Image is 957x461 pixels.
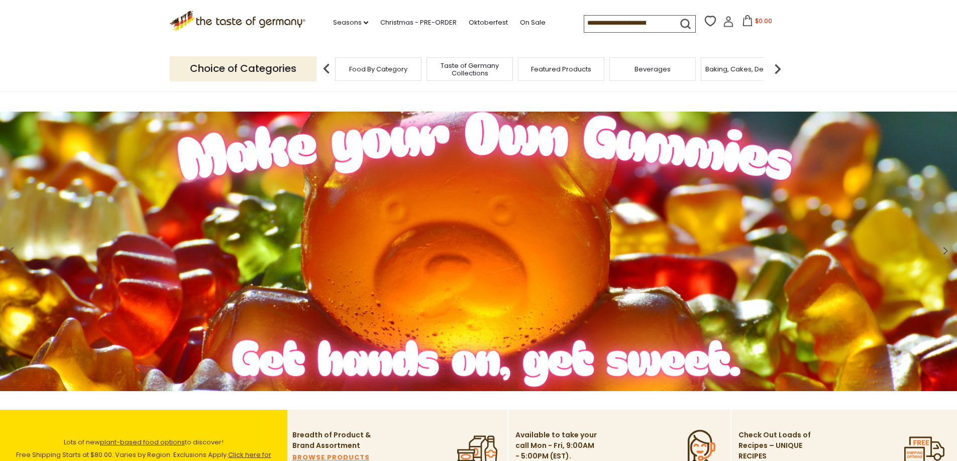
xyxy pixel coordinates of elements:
[380,17,457,28] a: Christmas - PRE-ORDER
[755,17,772,25] span: $0.00
[100,437,185,447] a: plant-based food options
[292,430,375,451] p: Breadth of Product & Brand Assortment
[520,17,546,28] a: On Sale
[430,62,510,77] a: Taste of Germany Collections
[531,65,591,73] a: Featured Products
[316,59,337,79] img: previous arrow
[705,65,783,73] a: Baking, Cakes, Desserts
[349,65,407,73] a: Food By Category
[634,65,671,73] a: Beverages
[170,56,316,81] p: Choice of Categories
[469,17,508,28] a: Oktoberfest
[333,17,368,28] a: Seasons
[768,59,788,79] img: next arrow
[736,15,779,30] button: $0.00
